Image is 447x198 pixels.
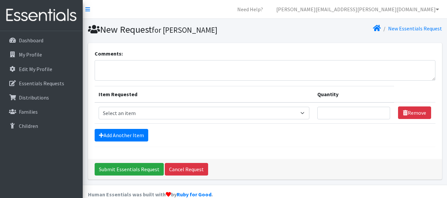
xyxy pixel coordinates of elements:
[95,50,123,58] label: Comments:
[19,108,38,115] p: Families
[398,106,431,119] a: Remove
[165,163,208,176] a: Cancel Request
[19,123,38,129] p: Children
[3,119,80,133] a: Children
[3,48,80,61] a: My Profile
[313,86,394,102] th: Quantity
[3,77,80,90] a: Essentials Requests
[177,191,211,198] a: Ruby for Good
[388,25,442,32] a: New Essentials Request
[88,191,213,198] strong: Human Essentials was built with by .
[232,3,268,16] a: Need Help?
[19,66,52,72] p: Edit My Profile
[19,51,42,58] p: My Profile
[19,80,64,87] p: Essentials Requests
[271,3,444,16] a: [PERSON_NAME][EMAIL_ADDRESS][PERSON_NAME][DOMAIN_NAME]
[3,34,80,47] a: Dashboard
[3,62,80,76] a: Edit My Profile
[19,94,49,101] p: Distributions
[88,24,263,35] h1: New Request
[3,4,80,26] img: HumanEssentials
[95,163,164,176] input: Submit Essentials Request
[3,91,80,104] a: Distributions
[95,86,313,102] th: Item Requested
[3,105,80,118] a: Families
[95,129,148,141] a: Add Another Item
[152,25,217,35] small: for [PERSON_NAME]
[19,37,43,44] p: Dashboard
